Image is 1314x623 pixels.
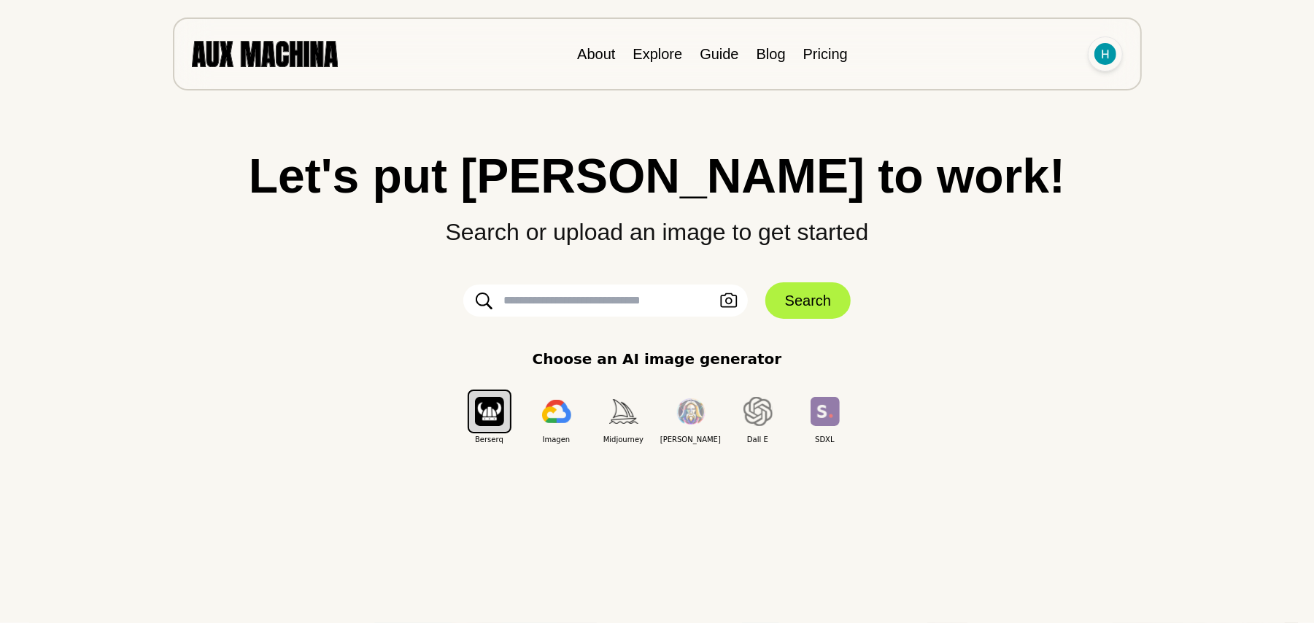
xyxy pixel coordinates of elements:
img: AUX MACHINA [192,41,338,66]
img: Avatar [1094,43,1116,65]
span: Dall E [724,434,792,445]
p: Choose an AI image generator [533,348,782,370]
a: About [577,46,615,62]
img: Berserq [475,397,504,425]
span: [PERSON_NAME] [657,434,724,445]
a: Guide [700,46,738,62]
a: Explore [633,46,682,62]
a: Blog [757,46,786,62]
a: Pricing [803,46,848,62]
span: Berserq [456,434,523,445]
img: Midjourney [609,399,638,423]
img: SDXL [811,397,840,425]
img: Leonardo [676,398,706,425]
img: Imagen [542,400,571,423]
button: Search [765,282,851,319]
img: Dall E [743,397,773,426]
span: Midjourney [590,434,657,445]
p: Search or upload an image to get started [29,200,1285,249]
span: SDXL [792,434,859,445]
span: Imagen [523,434,590,445]
h1: Let's put [PERSON_NAME] to work! [29,152,1285,200]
